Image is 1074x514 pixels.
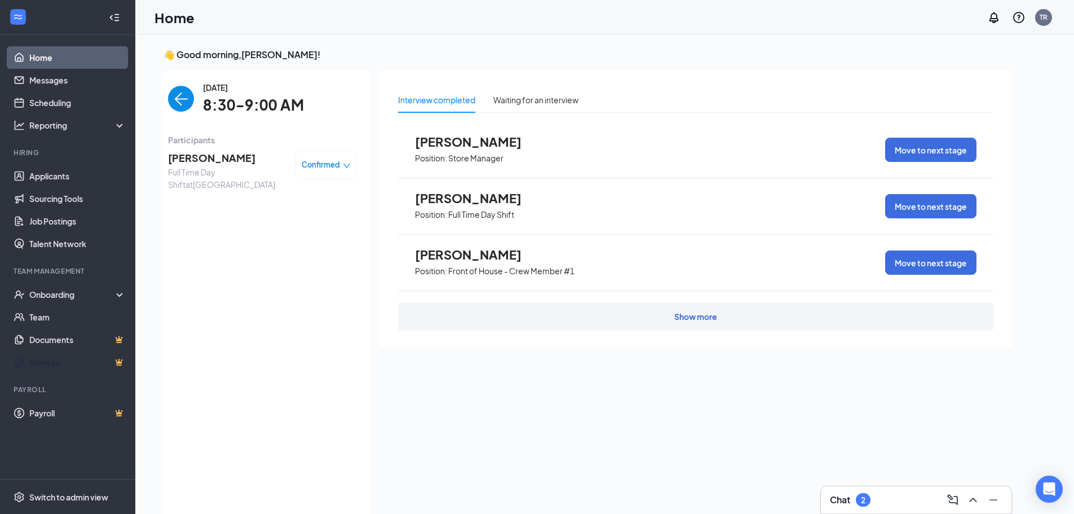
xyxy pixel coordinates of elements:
button: ComposeMessage [944,491,962,509]
svg: Analysis [14,120,25,131]
a: Talent Network [29,232,126,255]
span: Confirmed [302,159,340,170]
a: Sourcing Tools [29,187,126,210]
span: [PERSON_NAME] [415,191,539,205]
div: Payroll [14,385,123,394]
div: Hiring [14,148,123,157]
span: 8:30-9:00 AM [203,94,304,117]
div: 2 [861,495,865,505]
svg: UserCheck [14,289,25,300]
svg: QuestionInfo [1012,11,1026,24]
svg: ComposeMessage [946,493,960,507]
p: Position: [415,266,447,276]
button: Move to next stage [885,251,976,275]
div: Waiting for an interview [493,94,578,106]
a: Team [29,306,126,328]
p: Position: [415,209,447,220]
svg: Collapse [109,12,120,23]
svg: Settings [14,491,25,503]
button: Minimize [984,491,1002,509]
button: Move to next stage [885,194,976,218]
div: Interview completed [398,94,475,106]
span: [DATE] [203,81,304,94]
span: Participants [168,134,356,146]
h1: Home [154,8,195,27]
button: Move to next stage [885,138,976,162]
span: [PERSON_NAME] [168,150,286,166]
a: Scheduling [29,91,126,114]
a: Messages [29,69,126,91]
p: Front of House - Crew Member #1 [448,266,574,276]
svg: WorkstreamLogo [12,11,24,23]
svg: ChevronUp [966,493,980,507]
div: Reporting [29,120,126,131]
a: Home [29,46,126,69]
span: Full Time Day Shift at [GEOGRAPHIC_DATA] [168,166,286,191]
p: Store Manager [448,153,503,164]
div: Onboarding [29,289,116,300]
div: Open Intercom Messenger [1036,476,1063,503]
button: back-button [168,86,194,112]
span: [PERSON_NAME] [415,247,539,262]
a: DocumentsCrown [29,328,126,351]
p: Position: [415,153,447,164]
span: [PERSON_NAME] [415,134,539,149]
h3: Chat [830,494,850,506]
div: TR [1040,12,1048,22]
div: Show more [674,311,717,322]
h3: 👋 Good morning, [PERSON_NAME] ! [163,49,1011,61]
a: Applicants [29,165,126,187]
span: down [343,162,351,170]
button: ChevronUp [964,491,982,509]
div: Team Management [14,266,123,276]
a: PayrollCrown [29,402,126,424]
a: Job Postings [29,210,126,232]
a: SurveysCrown [29,351,126,374]
svg: Notifications [987,11,1001,24]
svg: Minimize [987,493,1000,507]
div: Switch to admin view [29,491,108,503]
p: Full Time Day Shift [448,209,514,220]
